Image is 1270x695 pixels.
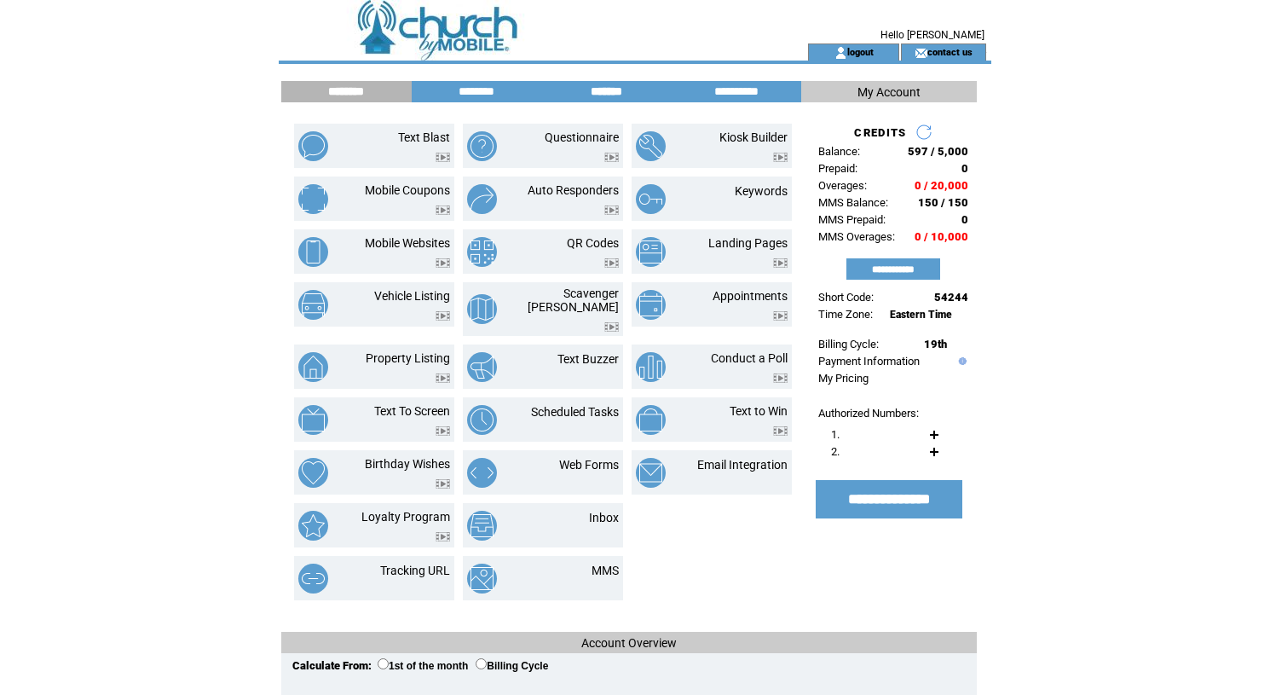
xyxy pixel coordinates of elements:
[735,184,788,198] a: Keywords
[436,153,450,162] img: video.png
[380,564,450,577] a: Tracking URL
[378,658,389,669] input: 1st of the month
[636,184,666,214] img: keywords.png
[713,289,788,303] a: Appointments
[298,564,328,594] img: tracking-url.png
[366,351,450,365] a: Property Listing
[834,46,847,60] img: account_icon.gif
[298,184,328,214] img: mobile-coupons.png
[773,258,788,268] img: video.png
[589,511,619,524] a: Inbox
[636,237,666,267] img: landing-pages.png
[955,357,967,365] img: help.gif
[604,153,619,162] img: video.png
[934,291,968,304] span: 54244
[581,636,677,650] span: Account Overview
[467,511,497,541] img: inbox.png
[436,311,450,321] img: video.png
[467,405,497,435] img: scheduled-tasks.png
[292,659,372,672] span: Calculate From:
[697,458,788,472] a: Email Integration
[365,183,450,197] a: Mobile Coupons
[708,236,788,250] a: Landing Pages
[961,162,968,175] span: 0
[365,236,450,250] a: Mobile Websites
[818,308,873,321] span: Time Zone:
[476,658,487,669] input: Billing Cycle
[818,179,867,192] span: Overages:
[467,458,497,488] img: web-forms.png
[854,126,906,139] span: CREDITS
[915,179,968,192] span: 0 / 20,000
[915,46,927,60] img: contact_us_icon.gif
[636,458,666,488] img: email-integration.png
[528,287,619,314] a: Scavenger [PERSON_NAME]
[636,290,666,320] img: appointments.png
[531,405,619,419] a: Scheduled Tasks
[398,130,450,144] a: Text Blast
[818,372,869,385] a: My Pricing
[467,294,497,324] img: scavenger-hunt.png
[818,338,879,350] span: Billing Cycle:
[361,510,450,524] a: Loyalty Program
[818,407,919,420] span: Authorized Numbers:
[436,426,450,436] img: video.png
[818,230,895,243] span: MMS Overages:
[476,660,548,672] label: Billing Cycle
[730,404,788,418] a: Text to Win
[298,237,328,267] img: mobile-websites.png
[528,183,619,197] a: Auto Responders
[924,338,947,350] span: 19th
[557,352,619,366] a: Text Buzzer
[545,130,619,144] a: Questionnaire
[378,660,468,672] label: 1st of the month
[374,289,450,303] a: Vehicle Listing
[436,479,450,489] img: video.png
[719,130,788,144] a: Kiosk Builder
[818,145,860,158] span: Balance:
[711,351,788,365] a: Conduct a Poll
[436,206,450,215] img: video.png
[436,532,450,542] img: video.png
[298,458,328,488] img: birthday-wishes.png
[298,290,328,320] img: vehicle-listing.png
[467,564,497,594] img: mms.png
[773,153,788,162] img: video.png
[818,162,857,175] span: Prepaid:
[636,131,666,161] img: kiosk-builder.png
[927,46,973,57] a: contact us
[818,291,874,304] span: Short Code:
[467,352,497,382] img: text-buzzer.png
[374,404,450,418] a: Text To Screen
[298,352,328,382] img: property-listing.png
[857,85,921,99] span: My Account
[908,145,968,158] span: 597 / 5,000
[915,230,968,243] span: 0 / 10,000
[298,405,328,435] img: text-to-screen.png
[604,258,619,268] img: video.png
[773,426,788,436] img: video.png
[604,206,619,215] img: video.png
[298,131,328,161] img: text-blast.png
[365,457,450,471] a: Birthday Wishes
[636,352,666,382] img: conduct-a-poll.png
[818,355,920,368] a: Payment Information
[436,258,450,268] img: video.png
[298,511,328,541] img: loyalty-program.png
[831,445,840,458] span: 2.
[467,131,497,161] img: questionnaire.png
[818,196,888,209] span: MMS Balance:
[467,237,497,267] img: qr-codes.png
[567,236,619,250] a: QR Codes
[436,374,450,383] img: video.png
[559,458,619,472] a: Web Forms
[818,213,886,226] span: MMS Prepaid:
[880,29,984,41] span: Hello [PERSON_NAME]
[961,213,968,226] span: 0
[773,374,788,383] img: video.png
[831,428,840,441] span: 1.
[847,46,874,57] a: logout
[918,196,968,209] span: 150 / 150
[636,405,666,435] img: text-to-win.png
[890,309,952,321] span: Eastern Time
